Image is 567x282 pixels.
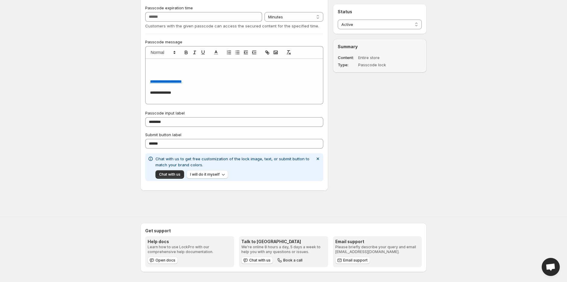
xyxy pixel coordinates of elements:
h3: Help docs [148,239,232,245]
span: Passcode input label [145,111,185,115]
button: Dismiss notification [314,155,322,163]
p: Learn how to use LockPro with our comprehensive help documentation. [148,245,232,254]
p: We're online 8 hours a day, 5 days a week to help you with any questions or issues. [241,245,325,254]
span: Open docs [155,258,175,263]
button: I will do it myself [186,170,228,179]
span: Chat with us [159,172,180,177]
h2: Summary [338,44,422,50]
dd: Entire store [358,55,405,61]
a: Open docs [148,257,178,264]
span: Submit button label [145,132,181,137]
h3: Talk to [GEOGRAPHIC_DATA] [241,239,325,245]
a: Open chat [542,258,560,276]
span: I will do it myself [190,172,220,177]
button: Chat with us [155,170,184,179]
p: Customers with the given passcode can access the secured content for the specified time. [145,23,323,29]
button: Chat with us [241,257,273,264]
span: Book a call [283,258,302,263]
dt: Type: [338,62,357,68]
p: Passcode expiration time [145,5,323,11]
h2: Get support [145,228,422,234]
h2: Status [338,9,422,15]
span: Chat with us to get free customization of the lock image, text, or submit button to match your br... [155,156,309,167]
dt: Content: [338,55,357,61]
span: Chat with us [249,258,271,263]
p: Please briefly describe your query and email [EMAIL_ADDRESS][DOMAIN_NAME]. [335,245,419,254]
a: Email support [335,257,370,264]
p: Passcode message [145,39,323,45]
span: Email support [343,258,368,263]
button: Book a call [275,257,305,264]
h3: Email support [335,239,419,245]
dd: Passcode lock [358,62,405,68]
